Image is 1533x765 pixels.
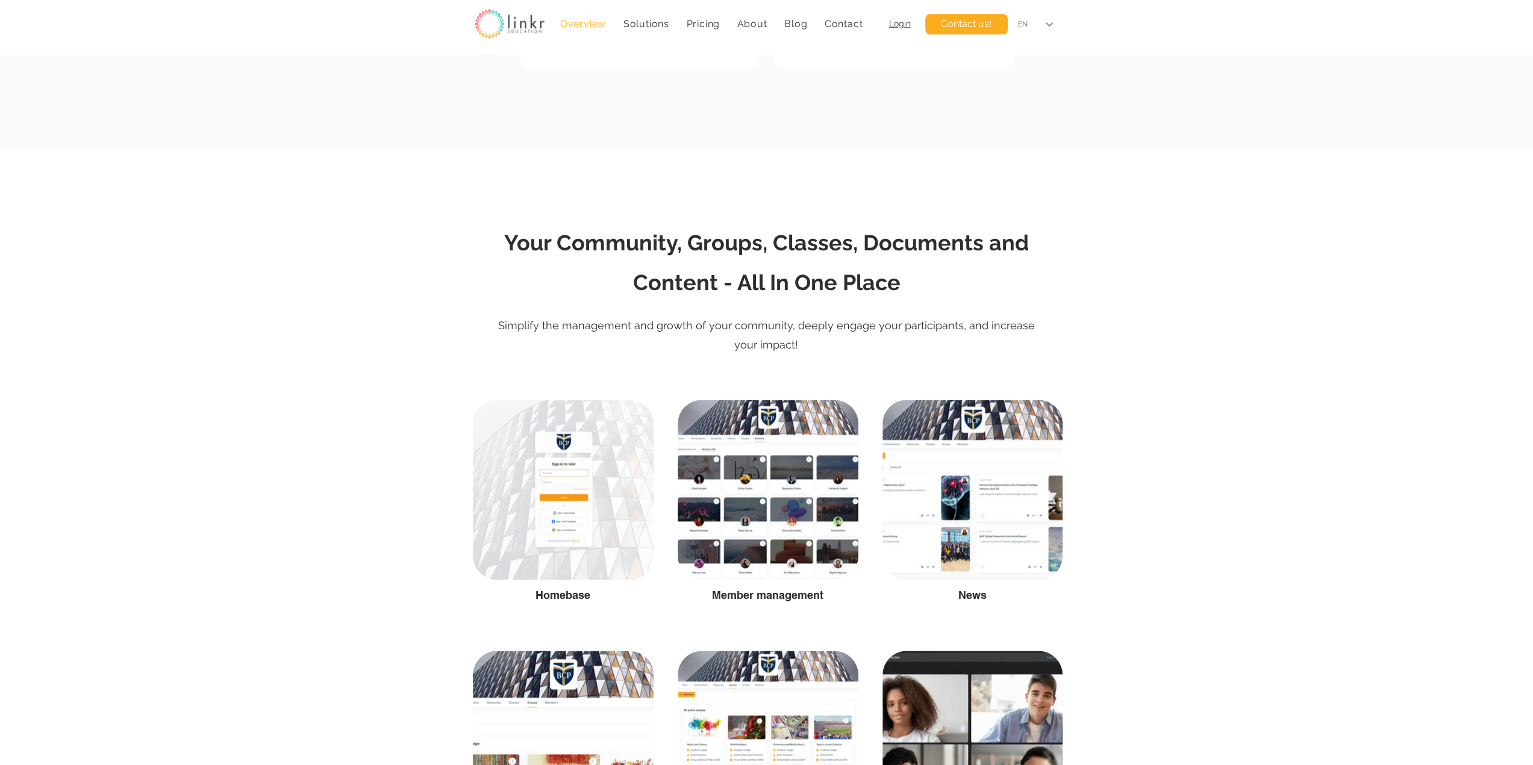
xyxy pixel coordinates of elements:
[818,12,869,36] a: Contact
[1010,11,1061,38] div: Language Selector: English
[680,12,726,36] a: Pricing
[498,319,1035,351] span: Simplify the management and growth of your community, deeply engage your participants, and increa...
[731,12,773,36] div: About
[560,18,606,29] span: Overview
[475,9,545,39] img: linkr_logo_transparentbg.png
[925,14,1008,34] a: Contact us!
[941,17,991,31] span: Contact us!
[623,18,669,29] span: Solutions
[535,589,590,601] span: Homebase
[712,589,823,601] span: Member management
[554,12,613,36] a: Overview
[737,18,767,29] span: About
[784,18,807,29] span: Blog
[889,19,911,28] a: Login
[554,12,869,36] nav: Site
[778,12,814,36] a: Blog
[825,18,863,29] span: Contact
[504,230,1029,295] span: Your Community, Groups, Classes, Documents and Content - All In One Place
[958,589,987,601] span: News
[686,18,720,29] span: Pricing
[1018,19,1028,29] div: EN
[617,12,675,36] div: Solutions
